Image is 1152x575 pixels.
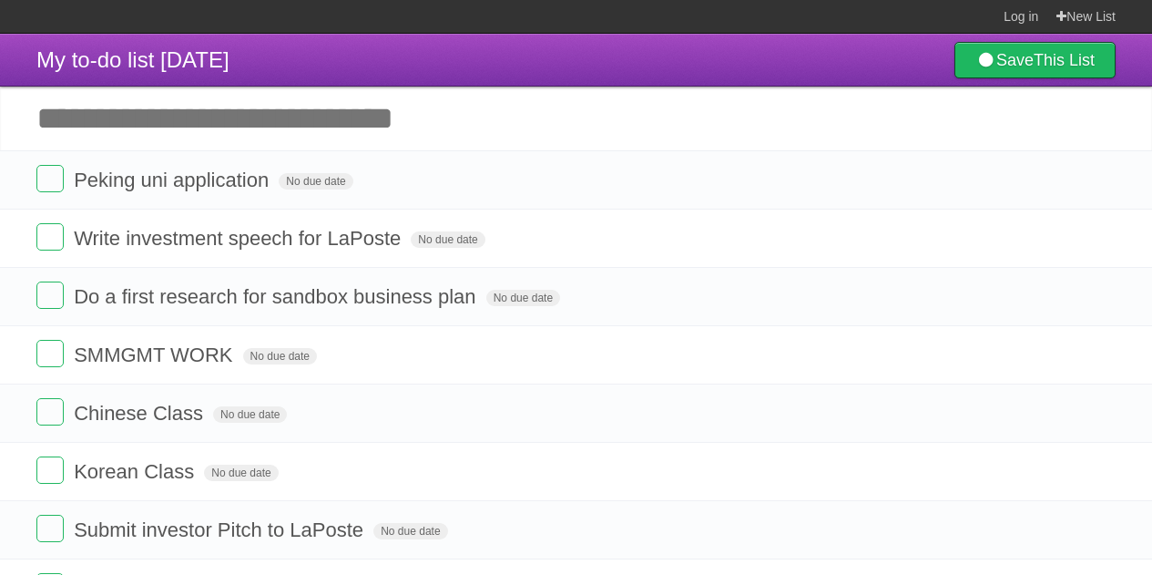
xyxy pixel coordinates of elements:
span: Submit investor Pitch to LaPoste [74,519,368,541]
span: No due date [204,465,278,481]
span: No due date [486,290,560,306]
label: Done [36,457,64,484]
span: No due date [213,406,287,423]
span: Korean Class [74,460,199,483]
label: Done [36,223,64,251]
span: No due date [243,348,317,365]
span: No due date [279,173,352,190]
a: SaveThis List [954,42,1116,78]
span: Do a first research for sandbox business plan [74,285,480,308]
label: Done [36,340,64,367]
span: Chinese Class [74,402,208,425]
b: This List [1034,51,1095,69]
label: Done [36,282,64,309]
span: No due date [411,231,484,248]
label: Done [36,398,64,426]
label: Done [36,165,64,192]
label: Done [36,515,64,542]
span: SMMGMT WORK [74,344,237,366]
span: Write investment speech for LaPoste [74,227,405,250]
span: My to-do list [DATE] [36,47,229,72]
span: No due date [373,523,447,539]
span: Peking uni application [74,169,273,191]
